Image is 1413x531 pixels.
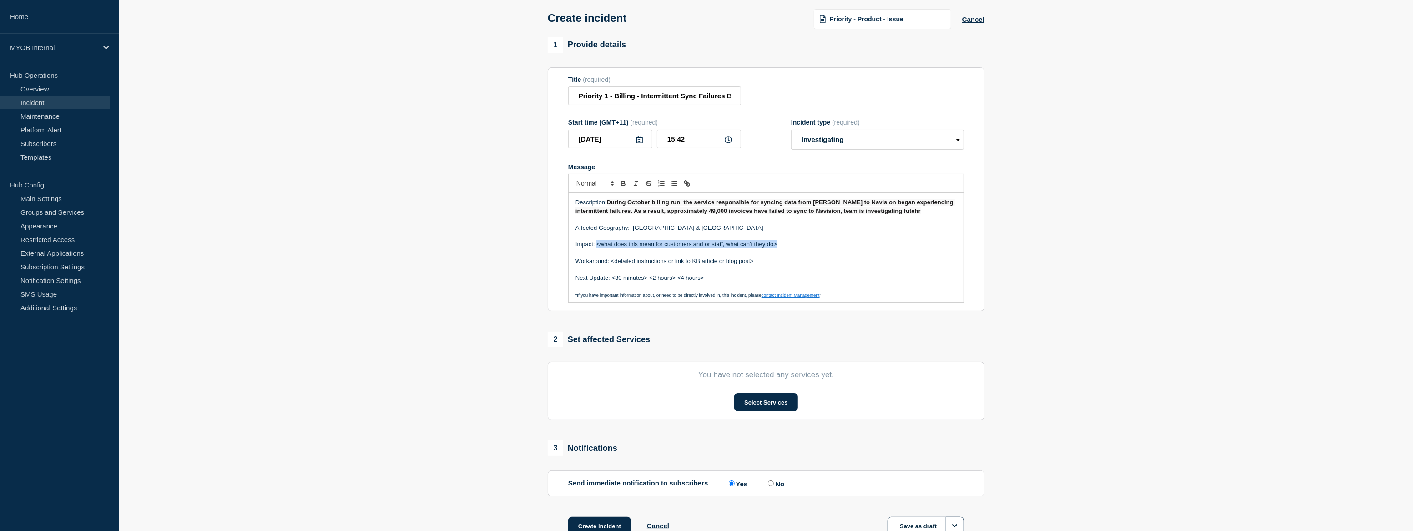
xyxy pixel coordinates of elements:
[10,44,97,51] p: MYOB Internal
[575,198,957,215] p: Description:
[572,178,617,189] span: Font size
[655,178,668,189] button: Toggle ordered list
[791,119,964,126] div: Incident type
[583,76,611,83] span: (required)
[575,240,957,248] p: Impact: <what does this mean for customers and or staff, what can't they do>
[630,178,642,189] button: Toggle italic text
[548,37,563,53] span: 1
[575,274,957,282] p: Next Update: <30 minutes> <2 hours> <4 hours>
[568,86,741,105] input: Title
[548,332,650,347] div: Set affected Services
[791,130,964,150] select: Incident type
[820,15,826,23] img: template icon
[829,15,903,23] span: Priority - Product - Issue
[734,393,797,411] button: Select Services
[548,12,626,25] h1: Create incident
[762,293,820,298] a: contact Incident Management
[568,479,708,488] p: Send immediate notification to subscribers
[575,257,957,265] p: Workaround: <detailed instructions or link to KB article or blog post>
[568,163,964,171] div: Message
[575,293,762,298] span: "If you have important information about, or need to be directly involved in, this incident, please
[832,119,860,126] span: (required)
[768,480,774,486] input: No
[575,199,955,214] strong: During October billing run, the service responsible for syncing data from [PERSON_NAME] to Navisi...
[548,440,563,456] span: 3
[548,440,617,456] div: Notifications
[575,224,957,232] p: Affected Geography: [GEOGRAPHIC_DATA] & [GEOGRAPHIC_DATA]
[668,178,681,189] button: Toggle bulleted list
[681,178,693,189] button: Toggle link
[548,37,626,53] div: Provide details
[568,370,964,379] p: You have not selected any services yet.
[548,332,563,347] span: 2
[729,480,735,486] input: Yes
[820,293,821,298] span: "
[568,130,652,148] input: YYYY-MM-DD
[727,479,748,488] label: Yes
[617,178,630,189] button: Toggle bold text
[568,76,741,83] div: Title
[657,130,741,148] input: HH:MM
[630,119,658,126] span: (required)
[647,522,669,530] button: Cancel
[766,479,784,488] label: No
[962,15,984,23] button: Cancel
[642,178,655,189] button: Toggle strikethrough text
[569,193,964,302] div: Message
[568,479,964,488] div: Send immediate notification to subscribers
[568,119,741,126] div: Start time (GMT+11)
